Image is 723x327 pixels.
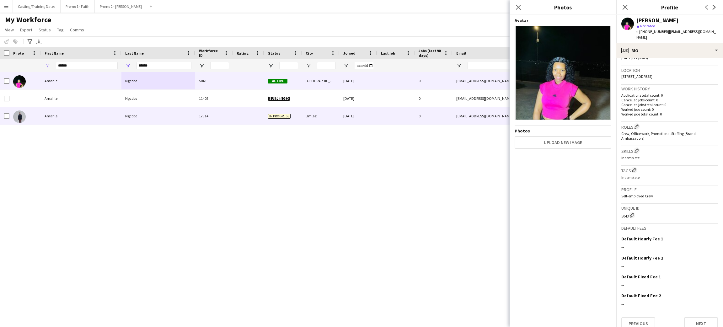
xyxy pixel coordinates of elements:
[468,62,574,69] input: Email Filter Input
[621,236,663,242] h3: Default Hourly Fee 1
[13,51,24,56] span: Photo
[381,51,395,56] span: Last job
[621,107,718,112] p: Worked jobs count: 0
[621,175,718,180] p: Incomplete
[121,72,195,89] div: Ngcobo
[61,0,95,13] button: Promo 1 - Faith
[621,301,718,307] div: --
[5,15,51,24] span: My Workforce
[35,38,43,46] app-action-btn: Export XLSX
[125,51,144,56] span: Last Name
[621,98,718,102] p: Cancelled jobs count: 0
[95,0,147,13] button: Promo 2 - [PERSON_NAME]
[306,63,311,68] button: Open Filter Menu
[640,24,655,28] span: Not rated
[515,128,611,134] h4: Photos
[5,27,14,33] span: View
[456,51,466,56] span: Email
[45,63,50,68] button: Open Filter Menu
[415,90,453,107] div: 0
[57,27,64,33] span: Tag
[39,27,51,33] span: Status
[510,3,616,11] h3: Photos
[621,225,718,231] h3: Default fees
[20,27,32,33] span: Export
[621,244,718,250] div: --
[36,26,53,34] a: Status
[453,107,578,125] div: [EMAIL_ADDRESS][DOMAIN_NAME]
[621,293,661,298] h3: Default Fixed Fee 2
[621,147,718,154] h3: Skills
[195,72,233,89] div: 5043
[67,26,87,34] a: Comms
[13,0,61,13] button: Casting/Training Dates
[515,136,611,149] button: Upload new image
[268,51,280,56] span: Status
[18,26,35,34] a: Export
[137,62,191,69] input: Last Name Filter Input
[56,62,118,69] input: First Name Filter Input
[41,72,121,89] div: Amahle
[621,67,718,73] h3: Location
[340,90,377,107] div: [DATE]
[3,26,16,34] a: View
[70,27,84,33] span: Comms
[515,18,611,23] h4: Avatar
[621,194,718,198] p: Self-employed Crew
[456,63,462,68] button: Open Filter Menu
[343,63,349,68] button: Open Filter Menu
[195,90,233,107] div: 11402
[302,107,340,125] div: Umlazi
[621,255,663,261] h3: Default Hourly Fee 2
[515,26,611,120] img: Crew avatar
[415,107,453,125] div: 0
[621,167,718,174] h3: Tags
[355,62,373,69] input: Joined Filter Input
[41,90,121,107] div: Amahle
[621,282,718,288] div: --
[343,51,356,56] span: Joined
[636,18,678,23] div: [PERSON_NAME]
[621,74,652,79] span: [STREET_ADDRESS]
[453,72,578,89] div: [EMAIL_ADDRESS][DOMAIN_NAME]
[636,29,716,40] span: | [EMAIL_ADDRESS][DOMAIN_NAME]
[621,263,718,269] div: --
[268,114,291,119] span: In progress
[199,63,205,68] button: Open Filter Menu
[621,131,696,141] span: Crew, Office work, Promotional Staffing (Brand Ambassadors)
[621,56,648,60] span: [DATE] (21 years)
[621,102,718,107] p: Cancelled jobs total count: 0
[621,155,718,160] p: Incomplete
[125,63,131,68] button: Open Filter Menu
[55,26,66,34] a: Tag
[195,107,233,125] div: 17314
[41,107,121,125] div: Amahle
[45,51,64,56] span: First Name
[13,110,26,123] img: Amahle Ngcobo
[210,62,229,69] input: Workforce ID Filter Input
[621,187,718,192] h3: Profile
[621,212,718,218] div: 5043
[616,43,723,58] div: Bio
[616,3,723,11] h3: Profile
[306,51,313,56] span: City
[302,72,340,89] div: [GEOGRAPHIC_DATA]
[621,274,661,280] h3: Default Fixed Fee 1
[415,72,453,89] div: 0
[340,72,377,89] div: [DATE]
[26,38,34,46] app-action-btn: Advanced filters
[621,86,718,92] h3: Work history
[199,48,222,58] span: Workforce ID
[621,123,718,130] h3: Roles
[268,79,287,83] span: Active
[121,90,195,107] div: Ngcobo
[237,51,249,56] span: Rating
[621,205,718,211] h3: Unique ID
[317,62,336,69] input: City Filter Input
[621,93,718,98] p: Applications total count: 0
[268,63,274,68] button: Open Filter Menu
[453,90,578,107] div: [EMAIL_ADDRESS][DOMAIN_NAME]
[636,29,669,34] span: t. [PHONE_NUMBER]
[279,62,298,69] input: Status Filter Input
[621,112,718,116] p: Worked jobs total count: 0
